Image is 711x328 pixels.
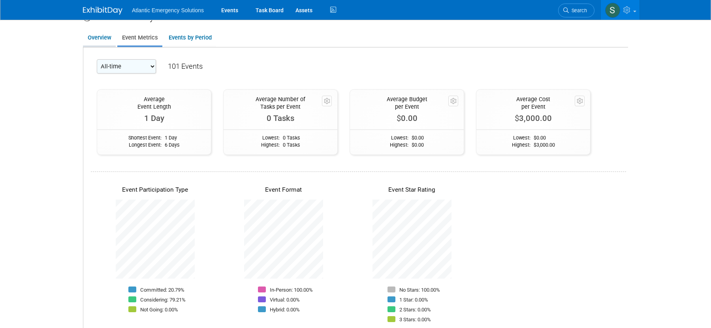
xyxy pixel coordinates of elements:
[399,316,431,323] p: 3 Stars: 0.00%
[162,141,180,149] td: 6 Days
[261,134,280,141] td: Lowest:
[140,287,184,293] p: Committed: 20.79%
[128,141,162,149] td: Longest Event:
[97,113,211,124] div: 1 Day
[408,134,424,141] td: 0.00
[140,296,186,303] p: Considering: 79.21%
[164,30,216,45] a: Events by Period
[270,296,300,303] p: Virtual: 0.00%
[132,7,204,13] span: Atlantic Emergency Solutions
[83,30,116,45] a: Overview
[412,135,414,141] span: $
[399,306,431,313] p: 2 Stars: 0.00%
[515,113,519,123] span: $
[390,134,408,141] td: Lowest:
[280,141,300,149] td: 0 Tasks
[399,296,428,303] p: 1 Star: 0.00%
[224,113,337,124] div: 0 Tasks
[512,134,530,141] td: Lowest:
[605,3,620,18] img: Stephanie Hood
[390,141,408,149] td: Highest:
[162,134,180,141] td: 1 Day
[569,8,587,13] span: Search
[512,141,530,149] td: Highest:
[397,113,401,123] span: $
[128,134,162,141] td: Shortest Event:
[270,287,313,293] p: In-Person: 100.00%
[476,113,590,124] div: 3,000.00
[140,306,178,313] p: Not Going: 0.00%
[117,30,162,45] a: Event Metrics
[408,141,424,149] td: 0.00
[558,4,594,17] a: Search
[97,96,211,110] div: Average Event Length
[350,113,464,124] div: 0.00
[168,61,203,72] div: 101 Events
[367,185,456,194] div: Event Star Rating
[399,287,440,293] p: No Stars: 100.00%
[530,141,555,149] td: 3,000.00
[280,134,300,141] td: 0 Tasks
[534,135,536,141] span: $
[111,185,199,194] div: Event Participation Type
[261,141,280,149] td: Highest:
[83,7,122,15] img: ExhibitDay
[530,134,555,141] td: 0.00
[239,185,328,194] div: Event Format
[412,142,414,148] span: $
[270,306,300,313] p: Hybrid: 0.00%
[534,142,536,148] span: $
